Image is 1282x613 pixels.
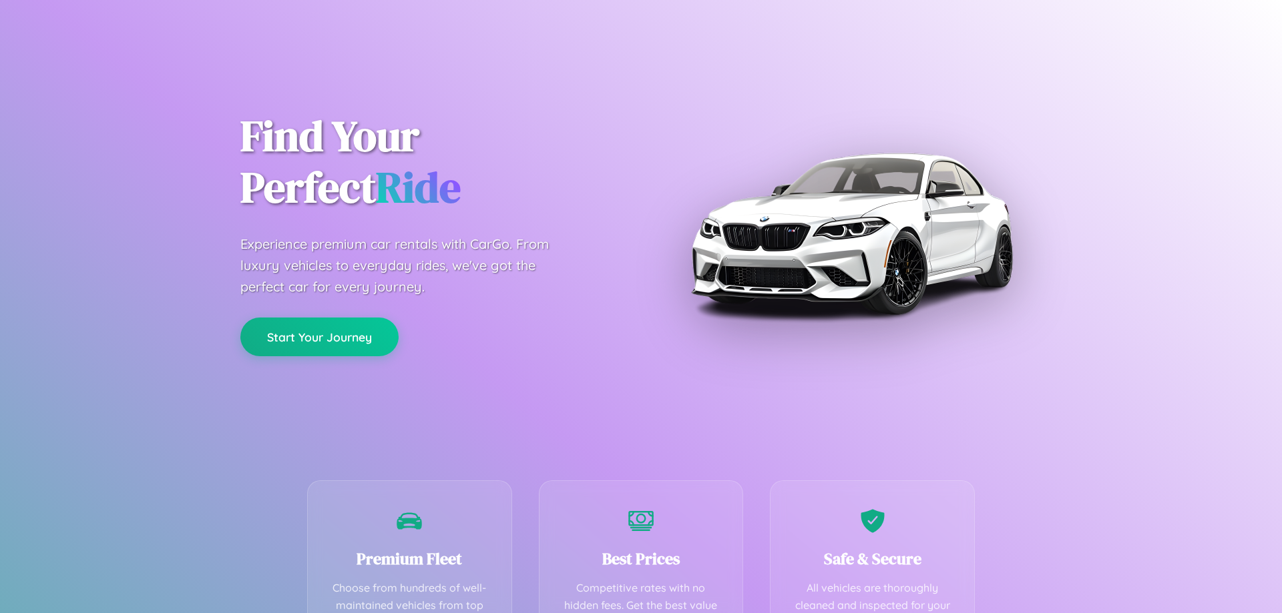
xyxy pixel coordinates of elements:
[240,233,574,297] p: Experience premium car rentals with CarGo. From luxury vehicles to everyday rides, we've got the ...
[328,548,491,570] h3: Premium Fleet
[684,67,1018,400] img: Premium BMW car rental vehicle
[791,548,954,570] h3: Safe & Secure
[240,318,399,356] button: Start Your Journey
[560,548,723,570] h3: Best Prices
[376,158,461,216] span: Ride
[240,111,621,213] h1: Find Your Perfect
